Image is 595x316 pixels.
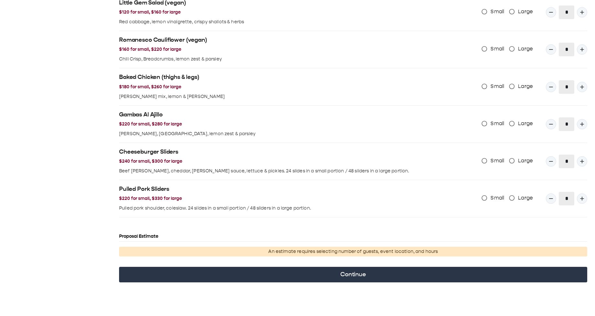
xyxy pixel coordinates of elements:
[119,267,587,282] button: Continue
[119,93,429,100] p: [PERSON_NAME] mix, lemon & [PERSON_NAME]
[119,168,429,175] p: Beef [PERSON_NAME], cheddar, [PERSON_NAME] sauce, lettuce & pickles. 24 slides in a small portion...
[490,82,504,90] span: Small
[490,157,504,165] span: Small
[119,205,429,212] p: Pulled pork shoulder, coleslaw. 24 slides in a small portion / 48 sliders in a large portion.
[546,192,587,205] div: Quantity Input
[119,130,429,137] p: [PERSON_NAME], [GEOGRAPHIC_DATA], lemon zest & parsley
[490,45,504,53] span: Small
[119,36,429,44] h2: Romanesco Cauliflower (vegan)
[546,117,587,131] div: Quantity Input
[518,82,533,90] span: Large
[119,195,429,202] h3: $220 for small, $330 for large
[119,73,429,81] h2: Baked Chicken (thighs & legs)
[119,121,429,128] h3: $220 for small, $280 for large
[122,248,585,255] p: An estimate requires selecting number of guests, event location, and hours
[119,111,429,119] h2: Gambas Al Ajillo
[119,18,429,26] p: Red cabbage, lemon vinaigrette, crispy shallots & herbs
[490,194,504,202] span: Small
[119,233,587,240] h3: Proposal Estimate
[546,155,587,168] div: Quantity Input
[518,8,533,16] span: Large
[119,9,429,16] h3: $120 for small, $160 for large
[546,43,587,56] div: Quantity Input
[119,158,429,165] h3: $240 for small, $300 for large
[490,120,504,127] span: Small
[518,45,533,53] span: Large
[490,8,504,16] span: Small
[518,194,533,202] span: Large
[518,157,533,165] span: Large
[119,83,429,91] h3: $180 for small, $260 for large
[546,80,587,94] div: Quantity Input
[119,148,429,156] h2: Cheeseburger Sliders
[119,46,429,53] h3: $160 for small, $220 for large
[518,120,533,127] span: Large
[119,185,429,193] h2: Pulled Pork Sliders
[546,5,587,19] div: Quantity Input
[119,56,429,63] p: Chili Crisp, Breadcrumbs, lemon zest & parsley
